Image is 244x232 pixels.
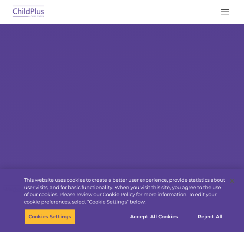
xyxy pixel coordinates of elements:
[11,3,46,21] img: ChildPlus by Procare Solutions
[24,176,226,205] div: This website uses cookies to create a better user experience, provide statistics about user visit...
[24,209,75,225] button: Cookies Settings
[187,209,233,225] button: Reject All
[126,209,182,225] button: Accept All Cookies
[224,173,240,189] button: Close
